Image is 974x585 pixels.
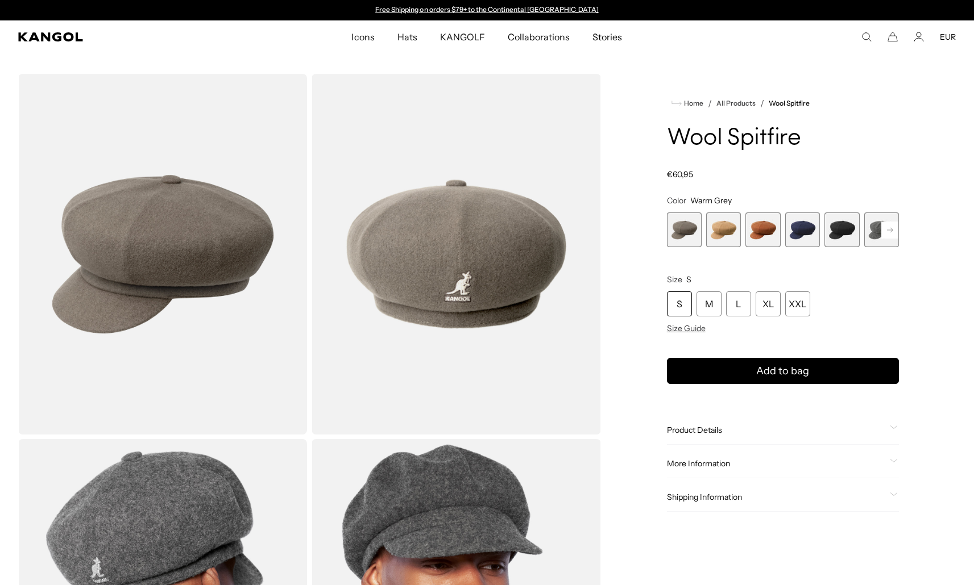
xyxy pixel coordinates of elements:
slideshow-component: Announcement bar [370,6,604,15]
span: Add to bag [756,363,809,379]
div: Announcement [370,6,604,15]
span: Home [682,99,703,107]
a: Hats [386,20,429,53]
a: Collaborations [496,20,581,53]
span: Stories [592,20,622,53]
div: 5 of 8 [824,212,859,247]
li: / [756,97,764,110]
a: KANGOLF [429,20,496,53]
label: Camel [706,212,741,247]
span: KANGOLF [440,20,485,53]
span: Size Guide [667,323,706,333]
span: €60,95 [667,169,693,179]
div: XL [756,291,781,316]
div: 1 of 2 [370,6,604,15]
a: Free Shipping on orders $79+ to the Continental [GEOGRAPHIC_DATA] [375,5,599,14]
span: Size [667,274,682,285]
a: Kangol [18,32,233,41]
summary: Search here [861,32,872,42]
div: 1 of 8 [667,212,702,247]
div: L [726,291,751,316]
button: Cart [888,32,898,42]
div: M [697,291,722,316]
div: XXL [785,291,810,316]
span: Color [667,195,686,206]
label: Navy [785,212,820,247]
nav: breadcrumbs [667,97,899,110]
span: Collaborations [508,20,570,53]
a: Home [672,98,703,108]
li: / [703,97,712,110]
span: Product Details [667,425,885,435]
label: Black [824,212,859,247]
a: Wool Spitfire [769,99,810,107]
button: Add to bag [667,358,899,384]
span: More Information [667,458,885,469]
h1: Wool Spitfire [667,126,899,151]
button: EUR [940,32,956,42]
span: Shipping Information [667,492,885,502]
div: 3 of 8 [745,212,780,247]
a: Account [914,32,924,42]
label: Mahogany [745,212,780,247]
span: Warm Grey [690,195,732,206]
img: color-warm-grey [312,74,600,434]
div: 4 of 8 [785,212,820,247]
img: color-warm-grey [18,74,307,434]
span: Hats [397,20,417,53]
span: S [686,274,691,285]
div: 2 of 8 [706,212,741,247]
span: Icons [351,20,374,53]
a: All Products [716,99,756,107]
div: 6 of 8 [864,212,899,247]
a: Stories [581,20,633,53]
label: Warm Grey [667,212,702,247]
div: S [667,291,692,316]
label: Dark Flannel [864,212,899,247]
a: Icons [340,20,386,53]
